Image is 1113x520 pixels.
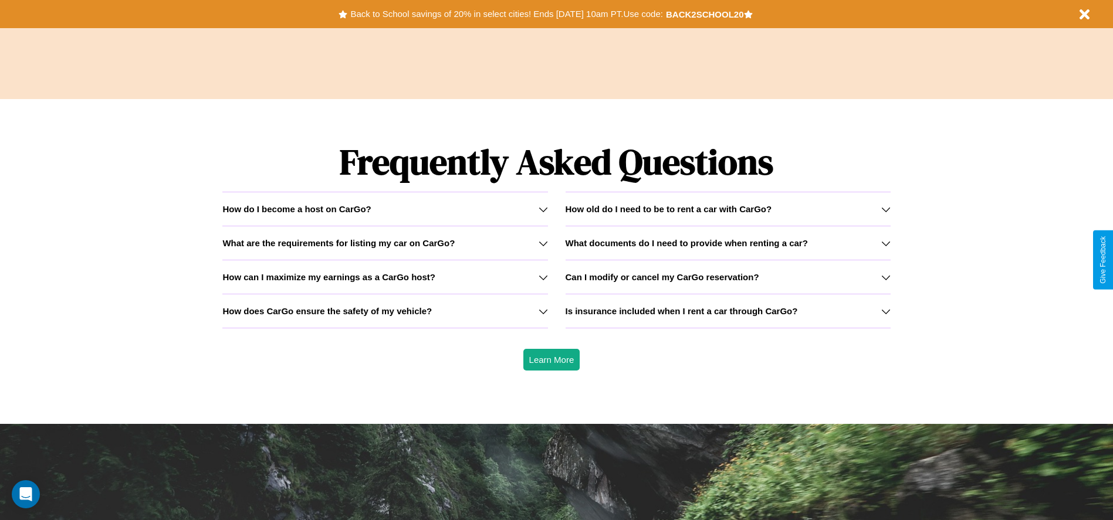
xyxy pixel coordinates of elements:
[222,204,371,214] h3: How do I become a host on CarGo?
[222,272,435,282] h3: How can I maximize my earnings as a CarGo host?
[523,349,580,371] button: Learn More
[566,238,808,248] h3: What documents do I need to provide when renting a car?
[12,480,40,508] div: Open Intercom Messenger
[566,204,772,214] h3: How old do I need to be to rent a car with CarGo?
[566,306,798,316] h3: Is insurance included when I rent a car through CarGo?
[566,272,759,282] h3: Can I modify or cancel my CarGo reservation?
[1099,236,1107,284] div: Give Feedback
[347,6,665,22] button: Back to School savings of 20% in select cities! Ends [DATE] 10am PT.Use code:
[222,306,432,316] h3: How does CarGo ensure the safety of my vehicle?
[222,132,890,192] h1: Frequently Asked Questions
[666,9,744,19] b: BACK2SCHOOL20
[222,238,455,248] h3: What are the requirements for listing my car on CarGo?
